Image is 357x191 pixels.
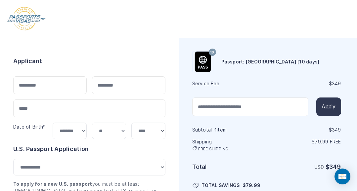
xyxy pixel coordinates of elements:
span: 349 [329,163,341,170]
span: Free [330,139,341,144]
div: $ [267,127,341,133]
span: $ [243,182,260,189]
div: $ [267,80,341,87]
span: TOTAL SAVINGS [201,182,240,189]
img: Product Name [193,52,213,72]
label: Date of Birth* [13,124,45,130]
p: $ [267,138,341,145]
span: 349 [332,81,341,86]
h6: Service Fee [192,80,266,87]
button: Apply [316,97,341,116]
span: 79.99 [246,183,260,188]
span: FREE SHIPPING [198,146,229,152]
h6: Passport: [GEOGRAPHIC_DATA] [10 days] [221,58,320,65]
strong: To apply for a new U.S. passport [13,181,92,187]
h6: U.S. Passport Application [13,144,165,154]
span: 1 [215,127,217,133]
h6: Applicant [13,57,42,66]
div: Open Intercom Messenger [335,169,350,184]
h6: Total [192,162,266,172]
span: 349 [332,127,341,133]
h6: Shipping [192,138,266,152]
span: USD [314,165,324,170]
span: 10 [210,48,214,57]
span: 79.99 [315,139,328,144]
h6: Subtotal · item [192,127,266,133]
strong: $ [326,163,341,170]
img: Logo [7,7,46,31]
